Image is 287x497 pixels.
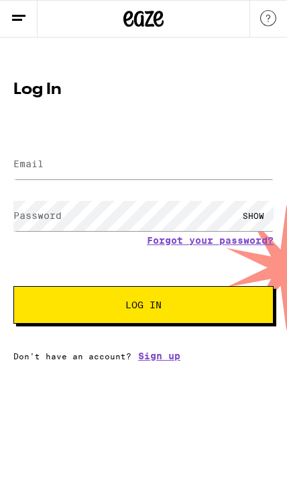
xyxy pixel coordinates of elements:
label: Email [13,159,44,169]
h1: Log In [13,82,274,98]
div: SHOW [233,201,274,231]
a: Forgot your password? [147,235,274,246]
span: Log In [125,300,162,310]
label: Password [13,210,62,221]
a: Sign up [138,351,180,361]
button: Log In [13,286,274,324]
div: Don't have an account? [13,351,274,361]
input: Email [13,149,274,179]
